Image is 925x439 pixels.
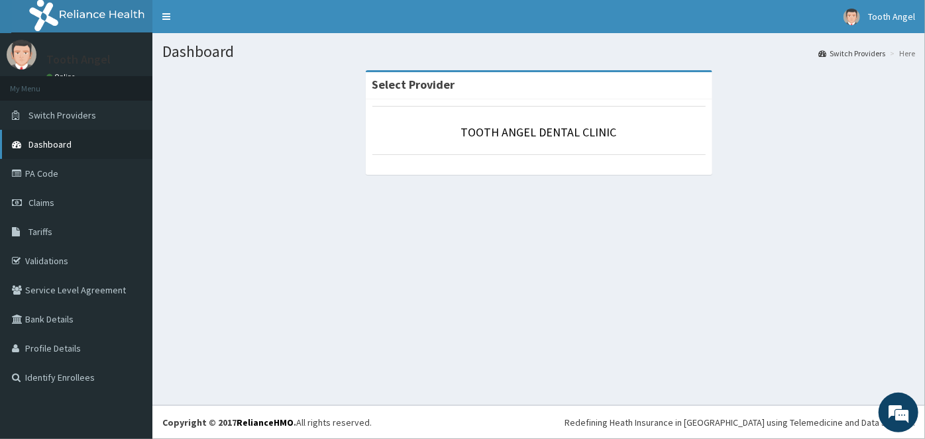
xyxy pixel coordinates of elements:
a: Online [46,72,78,81]
footer: All rights reserved. [152,405,925,439]
h1: Dashboard [162,43,915,60]
strong: Select Provider [372,77,455,92]
a: RelianceHMO [237,416,294,428]
span: Tariffs [28,226,52,238]
img: User Image [7,40,36,70]
span: Claims [28,197,54,209]
span: Tooth Angel [868,11,915,23]
a: Switch Providers [818,48,885,59]
span: Dashboard [28,138,72,150]
span: Switch Providers [28,109,96,121]
img: User Image [843,9,860,25]
p: Tooth Angel [46,54,111,66]
strong: Copyright © 2017 . [162,416,296,428]
div: Redefining Heath Insurance in [GEOGRAPHIC_DATA] using Telemedicine and Data Science! [565,416,915,429]
a: TOOTH ANGEL DENTAL CLINIC [461,124,617,140]
li: Here [887,48,915,59]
